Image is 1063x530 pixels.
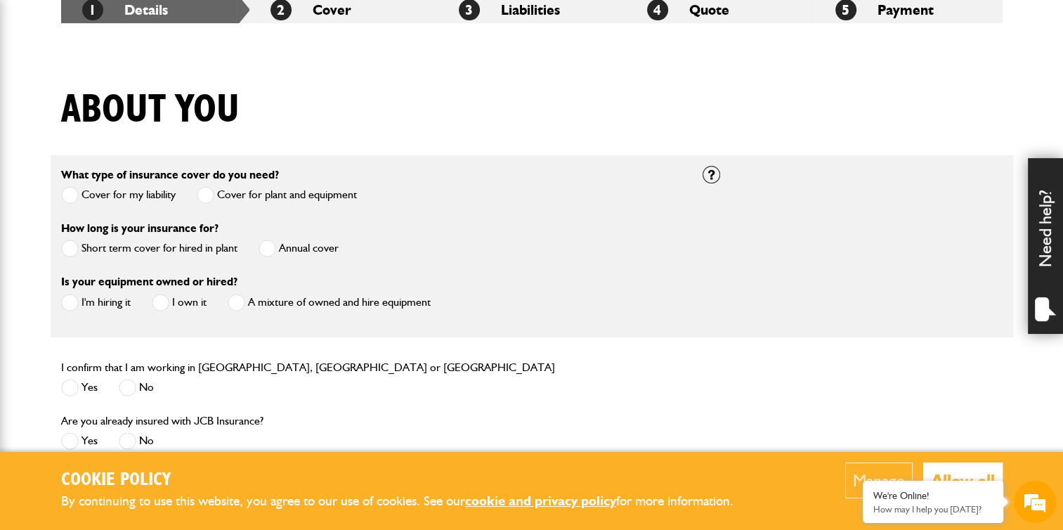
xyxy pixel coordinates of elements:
[61,362,555,373] label: I confirm that I am working in [GEOGRAPHIC_DATA], [GEOGRAPHIC_DATA] or [GEOGRAPHIC_DATA]
[61,169,279,181] label: What type of insurance cover do you need?
[61,379,98,396] label: Yes
[873,490,993,502] div: We're Online!
[119,379,154,396] label: No
[61,415,263,427] label: Are you already insured with JCB Insurance?
[197,186,357,204] label: Cover for plant and equipment
[228,294,431,311] label: A mixture of owned and hire equipment
[61,432,98,450] label: Yes
[61,223,219,234] label: How long is your insurance for?
[61,240,237,257] label: Short term cover for hired in plant
[61,276,237,287] label: Is your equipment owned or hired?
[61,294,131,311] label: I'm hiring it
[61,491,757,512] p: By continuing to use this website, you agree to our use of cookies. See our for more information.
[845,463,913,498] button: Manage
[152,294,207,311] label: I own it
[923,463,1003,498] button: Allow all
[61,186,176,204] label: Cover for my liability
[1028,158,1063,334] div: Need help?
[873,504,993,515] p: How may I help you today?
[119,432,154,450] label: No
[465,493,616,509] a: cookie and privacy policy
[61,86,240,134] h1: About you
[61,470,757,491] h2: Cookie Policy
[259,240,339,257] label: Annual cover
